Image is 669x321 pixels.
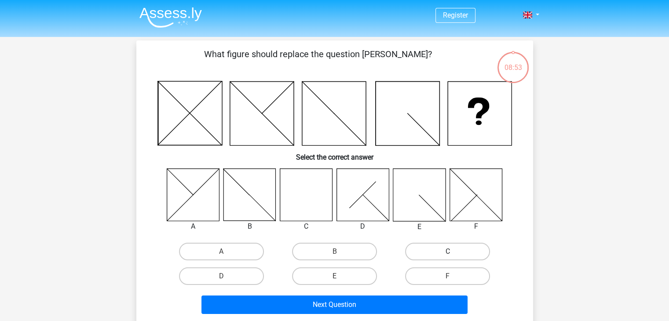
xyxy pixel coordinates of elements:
[405,267,490,285] label: F
[273,221,340,232] div: C
[201,295,468,314] button: Next Question
[150,47,486,74] p: What figure should replace the question [PERSON_NAME]?
[292,267,377,285] label: E
[405,243,490,260] label: C
[330,221,396,232] div: D
[179,267,264,285] label: D
[179,243,264,260] label: A
[160,221,227,232] div: A
[443,11,468,19] a: Register
[150,146,519,161] h6: Select the correct answer
[497,51,530,73] div: 08:53
[386,222,453,232] div: E
[443,221,509,232] div: F
[139,7,202,28] img: Assessly
[216,221,283,232] div: B
[292,243,377,260] label: B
